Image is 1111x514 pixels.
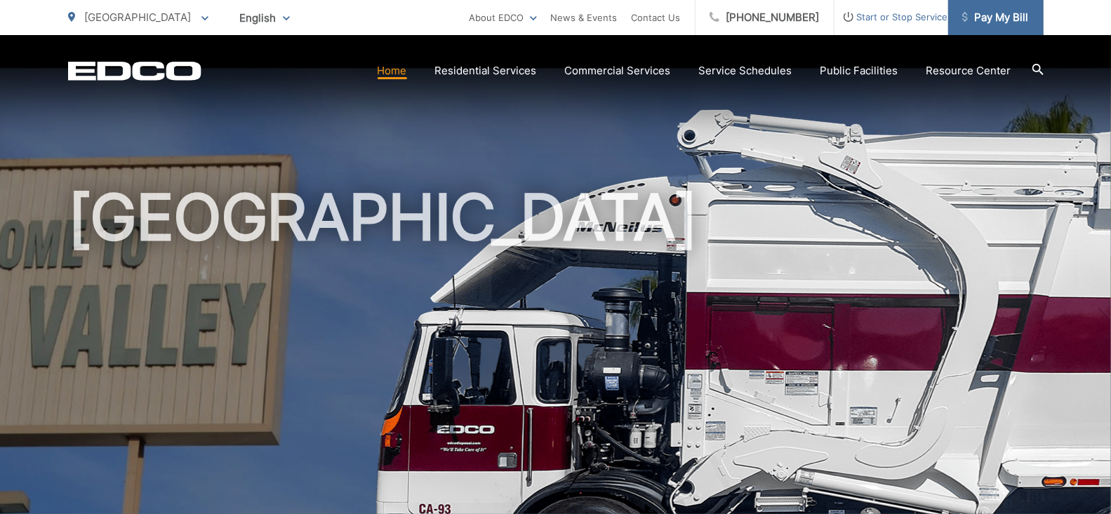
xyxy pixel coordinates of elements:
span: English [229,6,300,30]
a: About EDCO [470,9,537,26]
a: Public Facilities [820,62,898,79]
span: [GEOGRAPHIC_DATA] [85,11,192,24]
a: Resource Center [926,62,1011,79]
a: EDCD logo. Return to the homepage. [68,61,201,81]
span: Pay My Bill [962,9,1029,26]
a: News & Events [551,9,618,26]
a: Residential Services [435,62,537,79]
a: Commercial Services [565,62,671,79]
a: Service Schedules [699,62,792,79]
a: Contact Us [632,9,681,26]
a: Home [378,62,407,79]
